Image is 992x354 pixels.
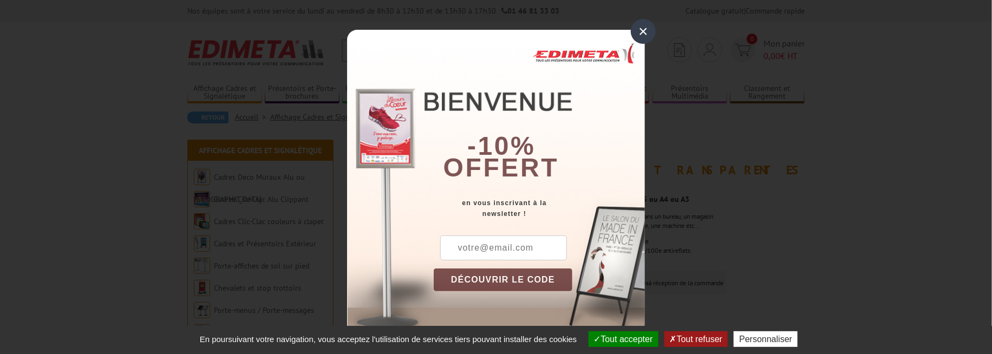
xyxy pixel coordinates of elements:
[440,235,567,260] input: votre@email.com
[589,331,658,347] button: Tout accepter
[434,198,645,219] div: en vous inscrivant à la newsletter !
[734,331,798,347] button: Personnaliser (fenêtre modale)
[631,19,656,44] div: ×
[467,132,536,160] b: -10%
[664,331,728,347] button: Tout refuser
[194,335,583,344] span: En poursuivant votre navigation, vous acceptez l'utilisation de services tiers pouvant installer ...
[443,153,559,182] font: offert
[434,268,572,291] button: DÉCOUVRIR LE CODE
